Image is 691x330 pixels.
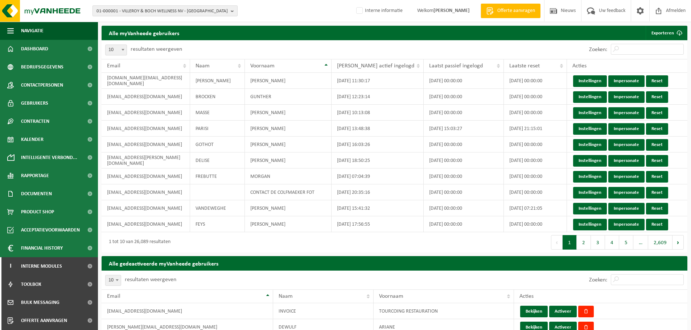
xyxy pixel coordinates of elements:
td: [DATE] 00:00:00 [424,184,503,200]
td: FEYS [190,216,245,232]
td: DELISE [190,153,245,168]
td: [DATE] 20:35:16 [332,184,424,200]
span: Voornaam [250,63,275,69]
td: [DATE] 00:00:00 [424,168,503,184]
span: … [633,235,648,250]
td: [DATE] 00:00:00 [424,73,503,89]
span: 10 [106,275,121,285]
a: Reset [646,171,668,183]
a: Impersonate [608,203,645,214]
td: [DATE] 00:00:00 [424,200,503,216]
td: [PERSON_NAME] [245,216,332,232]
span: Acties [519,293,534,299]
td: [EMAIL_ADDRESS][DOMAIN_NAME] [102,105,190,121]
span: Laatste reset [509,63,540,69]
td: [EMAIL_ADDRESS][DOMAIN_NAME] [102,303,273,319]
button: 2,609 [648,235,673,250]
a: Instellingen [573,171,607,183]
span: Intelligente verbond... [21,149,77,167]
a: Reset [646,91,668,103]
button: 2 [577,235,591,250]
td: [DATE] 00:00:00 [424,137,503,153]
td: MORGAN [245,168,332,184]
a: Impersonate [608,187,645,199]
a: Instellingen [573,91,607,103]
a: Reset [646,187,668,199]
td: [DATE] 07:21:05 [504,200,567,216]
button: 1 [563,235,577,250]
a: Reset [646,75,668,87]
td: [DATE] 10:13:08 [332,105,424,121]
label: Zoeken: [589,277,607,283]
label: Zoeken: [589,47,607,53]
td: [DATE] 07:04:39 [332,168,424,184]
a: Instellingen [573,75,607,87]
td: [DATE] 21:15:01 [504,121,567,137]
td: [DATE] 11:30:17 [332,73,424,89]
td: GUNTHER [245,89,332,105]
a: Impersonate [608,123,645,135]
span: Naam [196,63,210,69]
span: Offerte aanvragen [21,312,67,330]
div: 1 tot 10 van 26,089 resultaten [105,236,170,249]
td: [EMAIL_ADDRESS][DOMAIN_NAME] [102,184,190,200]
a: Instellingen [573,219,607,230]
td: [DATE] 00:00:00 [504,153,567,168]
td: [DATE] 00:00:00 [424,216,503,232]
a: Impersonate [608,155,645,167]
a: Reset [646,123,668,135]
button: Next [673,235,684,250]
span: Gebruikers [21,94,48,112]
td: [PERSON_NAME] [245,105,332,121]
td: [EMAIL_ADDRESS][DOMAIN_NAME] [102,121,190,137]
span: Product Shop [21,203,54,221]
td: INVOICE [273,303,374,319]
a: Instellingen [573,155,607,167]
a: Instellingen [573,139,607,151]
span: Acceptatievoorwaarden [21,221,80,239]
td: [EMAIL_ADDRESS][DOMAIN_NAME] [102,216,190,232]
span: Laatst passief ingelogd [429,63,483,69]
button: Previous [551,235,563,250]
span: Acties [572,63,587,69]
span: Contracten [21,112,49,130]
label: resultaten weergeven [131,46,182,52]
td: [EMAIL_ADDRESS][DOMAIN_NAME] [102,137,190,153]
span: Bedrijfsgegevens [21,58,63,76]
td: [DATE] 00:00:00 [504,184,567,200]
a: Impersonate [608,75,645,87]
span: Contactpersonen [21,76,63,94]
a: Instellingen [573,203,607,214]
td: [DATE] 18:50:25 [332,153,424,168]
span: Interne modules [21,257,62,275]
a: Instellingen [573,107,607,119]
td: [DATE] 16:03:26 [332,137,424,153]
td: [PERSON_NAME] [190,73,245,89]
span: I [7,257,14,275]
td: [DATE] 00:00:00 [504,105,567,121]
td: [PERSON_NAME] [245,200,332,216]
span: Navigatie [21,22,44,40]
td: [PERSON_NAME] [245,153,332,168]
h2: Alle myVanheede gebruikers [102,26,186,40]
td: [EMAIL_ADDRESS][DOMAIN_NAME] [102,200,190,216]
span: Email [107,63,120,69]
strong: [PERSON_NAME] [433,8,470,13]
button: 5 [619,235,633,250]
td: [EMAIL_ADDRESS][DOMAIN_NAME] [102,168,190,184]
td: [DATE] 00:00:00 [424,153,503,168]
a: Reset [646,155,668,167]
td: [DATE] 17:56:55 [332,216,424,232]
span: 10 [106,45,127,55]
td: [PERSON_NAME] [245,73,332,89]
td: [EMAIL_ADDRESS][DOMAIN_NAME] [102,89,190,105]
td: [DOMAIN_NAME][EMAIL_ADDRESS][DOMAIN_NAME] [102,73,190,89]
td: [DATE] 13:48:38 [332,121,424,137]
a: Offerte aanvragen [481,4,540,18]
a: Reset [646,107,668,119]
span: Kalender [21,130,44,149]
td: [DATE] 00:00:00 [504,216,567,232]
span: Dashboard [21,40,48,58]
span: Financial History [21,239,63,257]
